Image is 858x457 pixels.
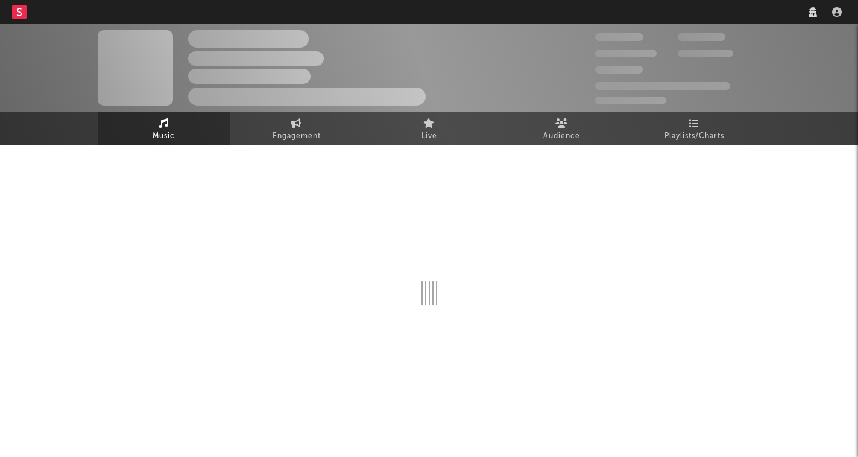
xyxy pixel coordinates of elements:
span: 1,000,000 [678,50,733,57]
span: 100,000 [595,66,643,74]
span: Jump Score: 85.0 [595,97,666,104]
span: 50,000,000 [595,50,657,57]
span: Music [153,129,175,144]
span: Engagement [273,129,321,144]
span: 50,000,000 Monthly Listeners [595,82,730,90]
a: Engagement [230,112,363,145]
span: 300,000 [595,33,643,41]
span: Playlists/Charts [664,129,724,144]
a: Playlists/Charts [628,112,761,145]
a: Audience [496,112,628,145]
span: Audience [543,129,580,144]
a: Music [98,112,230,145]
span: Live [421,129,437,144]
span: 100,000 [678,33,725,41]
a: Live [363,112,496,145]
